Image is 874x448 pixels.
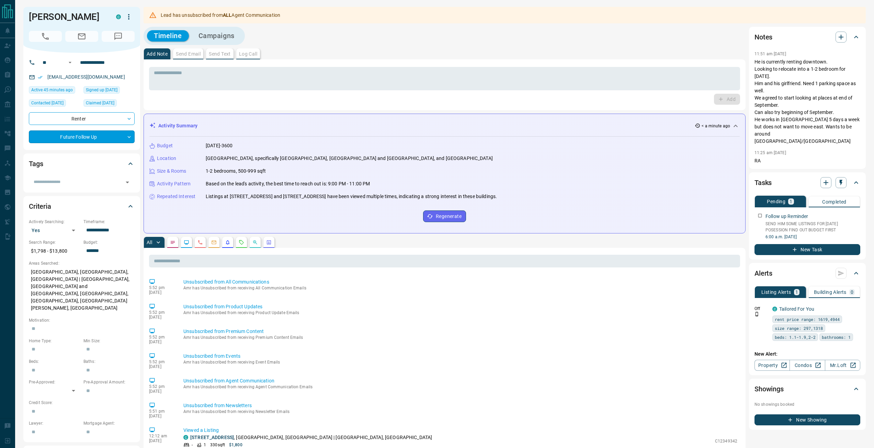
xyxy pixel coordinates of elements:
p: Location [157,155,176,162]
p: [GEOGRAPHIC_DATA], [GEOGRAPHIC_DATA], [GEOGRAPHIC_DATA] | [GEOGRAPHIC_DATA], [GEOGRAPHIC_DATA] an... [29,266,135,314]
a: [STREET_ADDRESS] [190,435,234,440]
button: Regenerate [423,210,466,222]
svg: Email Verified [38,75,43,80]
p: [DATE] [149,364,173,369]
p: Completed [822,199,847,204]
p: Amr has Unsubscribed from receiving Newsletter Emails [183,409,737,414]
h2: Tasks [754,177,772,188]
p: , [GEOGRAPHIC_DATA], [GEOGRAPHIC_DATA] | [GEOGRAPHIC_DATA], [GEOGRAPHIC_DATA] [190,434,432,441]
p: 12:12 am [149,434,173,438]
button: Timeline [147,30,189,42]
p: Building Alerts [814,290,847,295]
p: He is currently renting downtown. Looking to relocate into a 1-2 bedroom for [DATE]. Him and his ... [754,58,860,145]
svg: Emails [211,240,217,245]
p: Viewed a Listing [183,427,737,434]
strong: ALL [223,12,231,18]
p: Off [754,306,768,312]
p: - [192,442,193,448]
span: Active 45 minutes ago [31,87,73,93]
span: Message [102,31,135,42]
p: [DATE] [149,389,173,394]
svg: Lead Browsing Activity [184,240,189,245]
p: No showings booked [754,401,860,407]
span: bathrooms: 1 [822,334,851,341]
p: SEND HIM SOME LISTINGS FOR [DATE] POSESSION FIND OUT BUDGET FIRST [765,221,860,233]
button: Open [123,177,132,187]
a: Tailored For You [779,306,814,312]
div: Notes [754,29,860,45]
h2: Alerts [754,268,772,279]
div: condos.ca [772,307,777,311]
div: Fri Jul 04 2025 [83,86,135,96]
p: 6:00 a.m. [DATE] [765,234,860,240]
p: Unsubscribed from Premium Content [183,328,737,335]
p: [DATE]-3600 [206,142,232,149]
div: Activity Summary< a minute ago [149,119,740,132]
span: beds: 1.1-1.9,2-2 [775,334,816,341]
div: Mon Aug 18 2025 [29,86,80,96]
p: Unsubscribed from Agent Communication [183,377,737,384]
p: Size & Rooms [157,168,186,175]
p: Baths: [83,358,135,365]
div: Future Follow Up [29,130,135,143]
div: Mon Jul 07 2025 [83,99,135,109]
p: Based on the lead's activity, the best time to reach out is: 9:00 PM - 11:00 PM [206,180,370,187]
p: Home Type: [29,338,80,344]
a: Property [754,360,790,371]
div: condos.ca [116,14,121,19]
p: Activity Summary [158,122,197,129]
p: Listing Alerts [761,290,791,295]
p: [DATE] [149,315,173,320]
h1: [PERSON_NAME] [29,11,106,22]
p: [DATE] [149,414,173,418]
span: Claimed [DATE] [86,100,114,106]
div: Lead has unsubscribed from Agent Communication [161,9,280,21]
p: Search Range: [29,239,80,245]
svg: Opportunities [252,240,258,245]
p: Pending [767,199,785,204]
p: Timeframe: [83,219,135,225]
p: Amr has Unsubscribed from receiving Product Update Emails [183,310,737,315]
a: Condos [790,360,825,371]
button: Campaigns [192,30,241,42]
button: New Task [754,244,860,255]
p: 1 [790,199,792,204]
p: Activity Pattern [157,180,191,187]
p: 1 [204,442,206,448]
p: Amr has Unsubscribed from receiving Premium Content Emails [183,335,737,340]
p: Pre-Approved: [29,379,80,385]
svg: Requests [239,240,244,245]
p: 5:52 pm [149,335,173,340]
p: 11:25 am [DATE] [754,150,786,155]
p: All [147,240,152,245]
div: Renter [29,112,135,125]
p: 1-2 bedrooms, 500-999 sqft [206,168,266,175]
div: Yes [29,225,80,236]
div: Mon Jul 07 2025 [29,99,80,109]
p: [GEOGRAPHIC_DATA], specifically [GEOGRAPHIC_DATA], [GEOGRAPHIC_DATA] and [GEOGRAPHIC_DATA], and [... [206,155,493,162]
p: 5:52 pm [149,359,173,364]
div: Tags [29,156,135,172]
p: Repeated Interest [157,193,195,200]
span: Email [65,31,98,42]
p: RA [754,157,860,164]
p: 330 sqft [210,442,225,448]
span: Contacted [DATE] [31,100,64,106]
p: [DATE] [149,290,173,295]
p: 5:51 pm [149,409,173,414]
p: Amr has Unsubscribed from receiving Agent Communication Emails [183,384,737,389]
h2: Notes [754,32,772,43]
p: Listings at [STREET_ADDRESS] and [STREET_ADDRESS] have been viewed multiple times, indicating a s... [206,193,497,200]
svg: Agent Actions [266,240,272,245]
p: Pre-Approval Amount: [83,379,135,385]
svg: Push Notification Only [754,312,759,317]
p: Lawyer: [29,420,80,426]
p: Credit Score: [29,400,135,406]
div: Tasks [754,174,860,191]
p: Motivation: [29,317,135,323]
svg: Calls [197,240,203,245]
p: 11:51 am [DATE] [754,51,786,56]
p: 5:52 pm [149,310,173,315]
h2: Showings [754,383,784,394]
svg: Listing Alerts [225,240,230,245]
